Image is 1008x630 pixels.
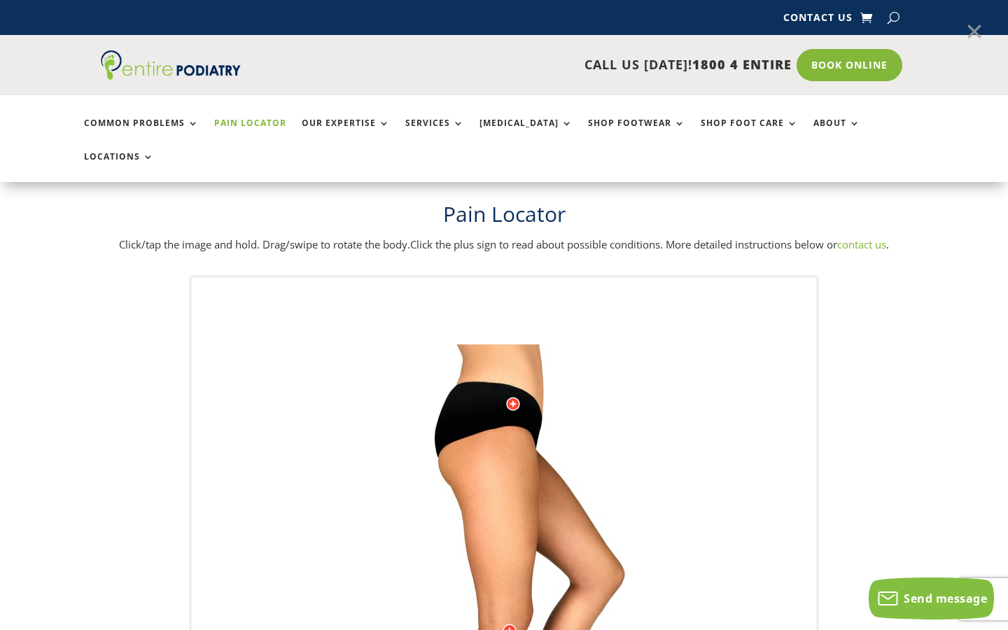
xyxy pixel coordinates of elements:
span: Send message [904,591,987,606]
span: Click the plus sign to read about possible conditions. More detailed instructions below or . [410,237,889,251]
a: Contact Us [783,13,853,28]
a: Pain Locator [214,118,286,148]
span: 1800 4 ENTIRE [692,56,792,73]
a: About [813,118,860,148]
h1: Pain Locator [101,199,907,236]
a: Services [405,118,464,148]
button: Send message [869,577,994,619]
img: logo (1) [101,50,241,80]
a: Entire Podiatry [101,69,241,83]
a: Shop Foot Care [701,118,798,148]
span: Click/tap the image and hold. Drag/swipe to rotate the body. [119,237,410,251]
a: Common Problems [84,118,199,148]
a: contact us [837,237,886,251]
a: Locations [84,152,154,182]
a: Book Online [797,49,902,81]
p: CALL US [DATE]! [286,56,792,74]
a: Our Expertise [302,118,390,148]
a: [MEDICAL_DATA] [479,118,573,148]
a: Shop Footwear [588,118,685,148]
